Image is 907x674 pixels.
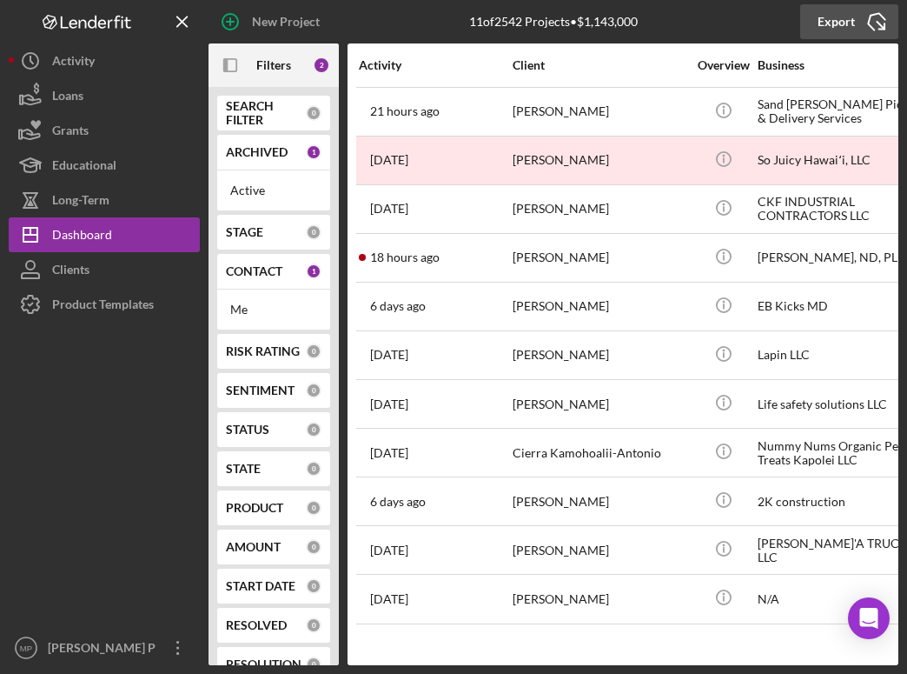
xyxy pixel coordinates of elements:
text: MP [20,644,32,653]
button: Clients [9,252,200,287]
div: Product Templates [52,287,154,326]
b: STAGE [226,225,263,239]
div: Export [818,4,855,39]
div: 2 [313,57,330,74]
time: 2025-08-14 21:43 [370,104,440,118]
div: Activity [359,58,511,72]
div: Overview [691,58,756,72]
time: 2025-08-02 03:19 [370,348,408,362]
div: Activity [52,43,95,83]
time: 2025-07-17 21:26 [370,544,408,557]
time: 2025-08-12 20:46 [370,592,408,606]
b: SENTIMENT [226,384,295,397]
b: PRODUCT [226,501,283,515]
div: 1 [306,144,321,160]
button: Educational [9,148,200,183]
div: [PERSON_NAME] [513,186,686,232]
b: RISK RATING [226,344,300,358]
b: CONTACT [226,264,282,278]
div: [PERSON_NAME] [513,332,686,378]
div: 0 [306,461,321,477]
div: [PERSON_NAME] [513,478,686,524]
b: RESOLUTION [226,657,301,671]
div: 0 [306,105,321,121]
time: 2025-05-05 02:16 [370,153,408,167]
div: 0 [306,578,321,594]
div: Open Intercom Messenger [848,597,890,639]
time: 2025-06-24 05:57 [370,202,408,216]
div: Loans [52,78,83,117]
time: 2025-08-15 00:50 [370,250,440,264]
button: Export [800,4,898,39]
div: 0 [306,539,321,555]
div: 0 [306,422,321,437]
time: 2025-08-09 00:11 [370,495,426,509]
div: 0 [306,383,321,398]
time: 2025-06-24 03:30 [370,446,408,460]
button: Loans [9,78,200,113]
b: STATE [226,462,261,476]
time: 2025-08-09 03:32 [370,299,426,313]
b: AMOUNT [226,540,281,554]
button: Long-Term [9,183,200,217]
div: New Project [252,4,320,39]
div: Client [513,58,686,72]
div: 0 [306,617,321,633]
div: 0 [306,657,321,672]
button: MP[PERSON_NAME] P [9,631,200,665]
div: [PERSON_NAME] [513,381,686,427]
button: Grants [9,113,200,148]
div: 11 of 2542 Projects • $1,143,000 [469,15,638,29]
b: SEARCH FILTER [226,99,306,127]
time: 2025-07-08 01:26 [370,397,408,411]
div: Educational [52,148,116,187]
b: ARCHIVED [226,145,288,159]
div: [PERSON_NAME] [513,137,686,184]
button: Product Templates [9,287,200,322]
div: [PERSON_NAME] [513,527,686,573]
button: Dashboard [9,217,200,252]
button: New Project [209,4,337,39]
div: [PERSON_NAME] [513,284,686,330]
b: Filters [256,58,291,72]
div: Active [230,184,317,197]
div: Grants [52,113,89,152]
b: START DATE [226,579,295,593]
div: 1 [306,264,321,279]
div: 0 [306,224,321,240]
button: Activity [9,43,200,78]
div: 0 [306,344,321,359]
div: [PERSON_NAME] P [43,631,156,670]
div: [PERSON_NAME] [513,89,686,135]
div: Long-Term [52,183,109,222]
div: Clients [52,252,89,291]
b: STATUS [226,423,269,437]
div: Cierra Kamohoalii-Antonio [513,430,686,476]
div: Me [230,303,317,317]
div: Dashboard [52,217,112,257]
b: RESOLVED [226,618,287,632]
div: [PERSON_NAME] [513,576,686,622]
div: 0 [306,500,321,516]
div: [PERSON_NAME] [513,235,686,281]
